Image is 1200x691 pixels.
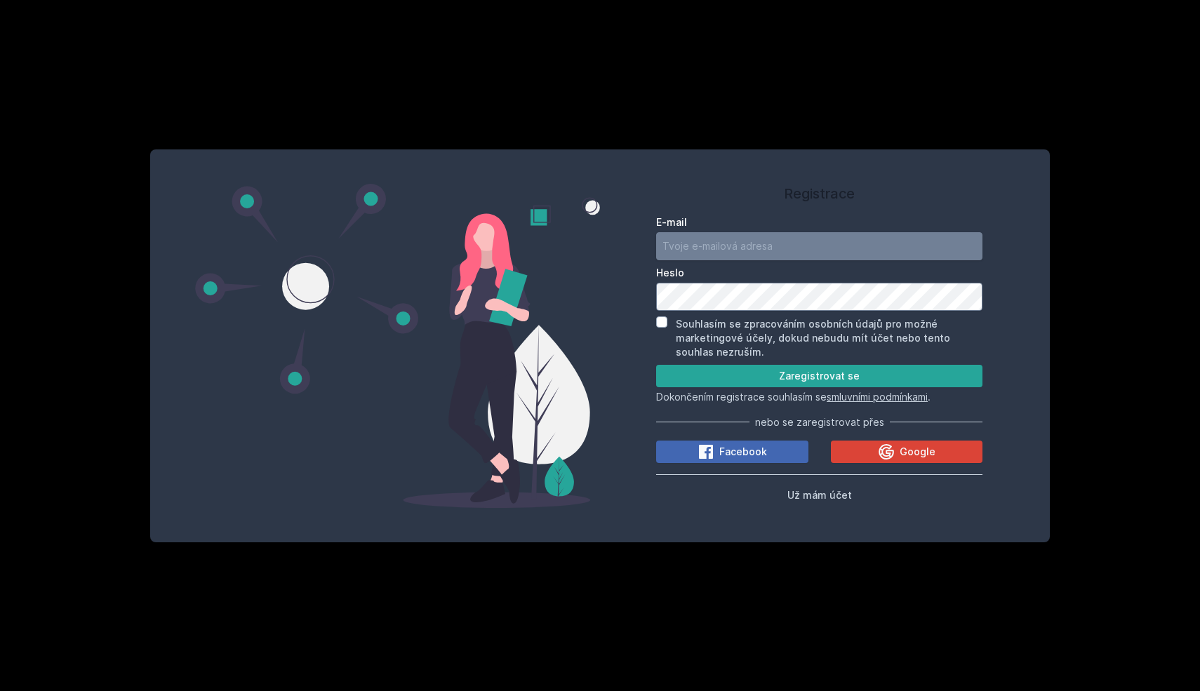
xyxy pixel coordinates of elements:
font: Souhlasím se zpracováním osobních údajů pro možné marketingové účely, dokud nebudu mít účet nebo ... [676,318,950,358]
font: . [928,391,931,403]
font: Už mám účet [787,489,852,501]
font: Google [900,445,935,457]
font: Dokončením registrace souhlasím se [656,391,827,403]
font: E-mail [656,216,687,228]
font: Heslo [656,267,684,279]
button: Už mám účet [787,486,852,503]
font: Facebook [719,445,767,457]
font: nebo se zaregistrovat přes [755,416,884,428]
input: Tvoje e-mailová adresa [656,232,982,260]
a: smluvními podmínkami [827,391,928,403]
font: Zaregistrovat se [779,370,860,382]
button: Facebook [656,441,808,463]
button: Zaregistrovat se [656,365,982,387]
button: Google [831,441,983,463]
font: Registrace [784,185,855,202]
